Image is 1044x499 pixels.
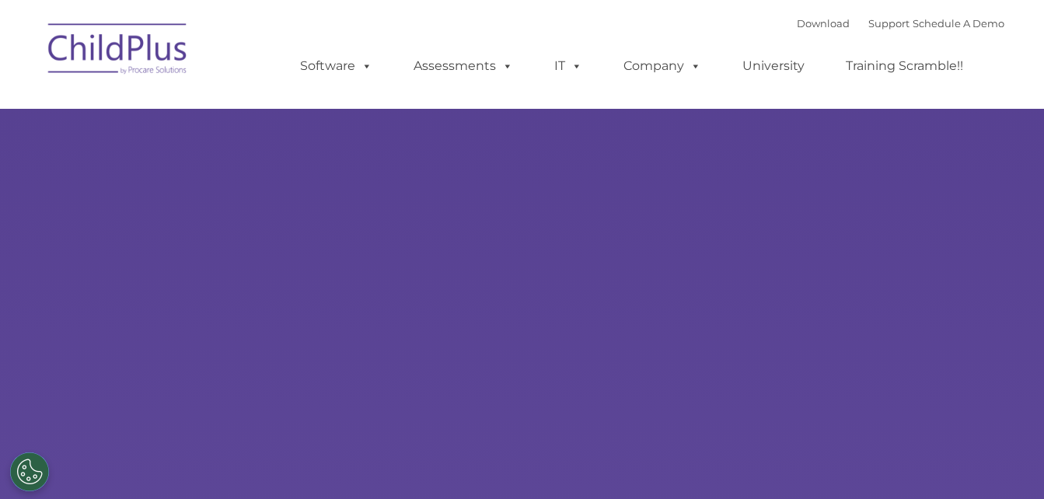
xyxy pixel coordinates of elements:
[10,452,49,491] button: Cookies Settings
[913,17,1004,30] a: Schedule A Demo
[608,51,717,82] a: Company
[797,17,850,30] a: Download
[797,17,1004,30] font: |
[40,12,196,90] img: ChildPlus by Procare Solutions
[285,51,388,82] a: Software
[868,17,910,30] a: Support
[539,51,598,82] a: IT
[830,51,979,82] a: Training Scramble!!
[398,51,529,82] a: Assessments
[727,51,820,82] a: University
